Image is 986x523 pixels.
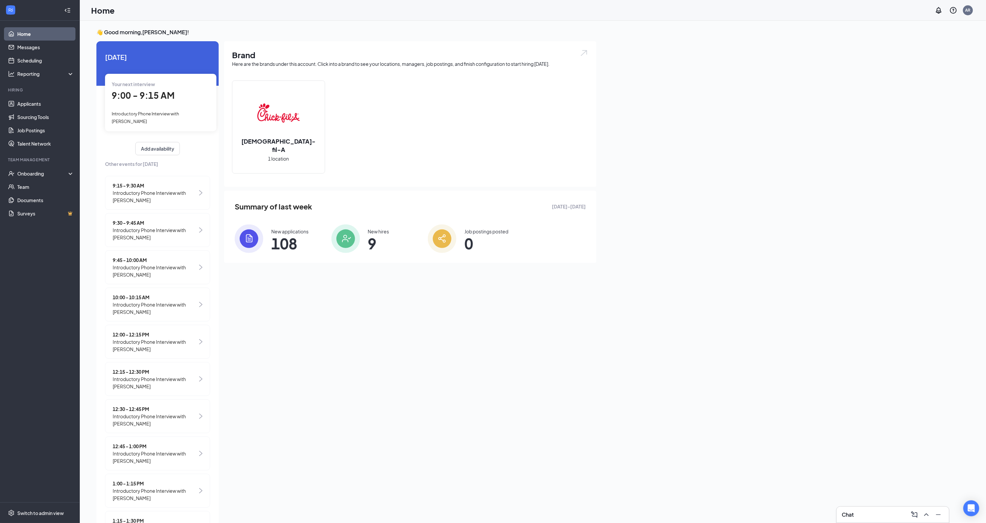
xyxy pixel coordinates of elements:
a: Talent Network [17,137,74,150]
button: ChevronUp [921,509,932,520]
div: Switch to admin view [17,510,64,516]
svg: ChevronUp [923,511,930,519]
span: 9:30 - 9:45 AM [113,219,197,226]
a: Home [17,27,74,41]
button: Minimize [933,509,944,520]
h1: Brand [232,49,588,61]
span: Summary of last week [235,201,312,212]
img: icon [331,224,360,253]
a: Sourcing Tools [17,110,74,124]
svg: Collapse [64,7,71,14]
svg: Analysis [8,70,15,77]
svg: Minimize [934,511,942,519]
span: Introductory Phone Interview with [PERSON_NAME] [113,226,197,241]
span: 12:30 - 12:45 PM [113,405,197,413]
span: 9:15 - 9:30 AM [113,182,197,189]
div: AR [965,7,971,13]
span: 12:00 - 12:15 PM [113,331,197,338]
a: Applicants [17,97,74,110]
span: 1:00 - 1:15 PM [113,480,197,487]
button: Add availability [135,142,180,155]
h1: Home [91,5,115,16]
span: [DATE] [105,52,210,62]
div: Here are the brands under this account. Click into a brand to see your locations, managers, job p... [232,61,588,67]
span: 0 [464,237,508,249]
div: Open Intercom Messenger [963,500,979,516]
span: 10:00 - 10:15 AM [113,294,197,301]
span: 12:45 - 1:00 PM [113,443,197,450]
a: Documents [17,194,74,207]
svg: ComposeMessage [911,511,919,519]
div: New applications [271,228,308,235]
span: Introductory Phone Interview with [PERSON_NAME] [113,264,197,278]
span: 108 [271,237,308,249]
img: open.6027fd2a22e1237b5b06.svg [580,49,588,57]
span: Introductory Phone Interview with [PERSON_NAME] [112,111,179,124]
span: 9 [368,237,389,249]
span: Other events for [DATE] [105,160,210,168]
a: Team [17,180,74,194]
h2: [DEMOGRAPHIC_DATA]-fil-A [232,137,325,154]
span: Introductory Phone Interview with [PERSON_NAME] [113,338,197,353]
span: 9:45 - 10:00 AM [113,256,197,264]
span: 9:00 - 9:15 AM [112,90,175,101]
img: icon [428,224,456,253]
svg: QuestionInfo [949,6,957,14]
span: Your next interview [112,81,155,87]
svg: UserCheck [8,170,15,177]
h3: 👋 Good morning, [PERSON_NAME] ! [96,29,596,36]
span: Introductory Phone Interview with [PERSON_NAME] [113,450,197,464]
svg: WorkstreamLogo [7,7,14,13]
span: 1 location [268,155,289,162]
a: Scheduling [17,54,74,67]
h3: Chat [842,511,854,518]
div: New hires [368,228,389,235]
svg: Settings [8,510,15,516]
svg: Notifications [935,6,943,14]
img: icon [235,224,263,253]
div: Onboarding [17,170,68,177]
div: Hiring [8,87,73,93]
span: Introductory Phone Interview with [PERSON_NAME] [113,189,197,204]
span: [DATE] - [DATE] [552,203,586,210]
span: Introductory Phone Interview with [PERSON_NAME] [113,413,197,427]
div: Job postings posted [464,228,508,235]
a: Messages [17,41,74,54]
span: Introductory Phone Interview with [PERSON_NAME] [113,301,197,316]
span: Introductory Phone Interview with [PERSON_NAME] [113,375,197,390]
a: Job Postings [17,124,74,137]
div: Reporting [17,70,74,77]
a: SurveysCrown [17,207,74,220]
span: 12:15 - 12:30 PM [113,368,197,375]
span: Introductory Phone Interview with [PERSON_NAME] [113,487,197,502]
div: Team Management [8,157,73,163]
img: Chick-fil-A [257,92,300,134]
button: ComposeMessage [909,509,920,520]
